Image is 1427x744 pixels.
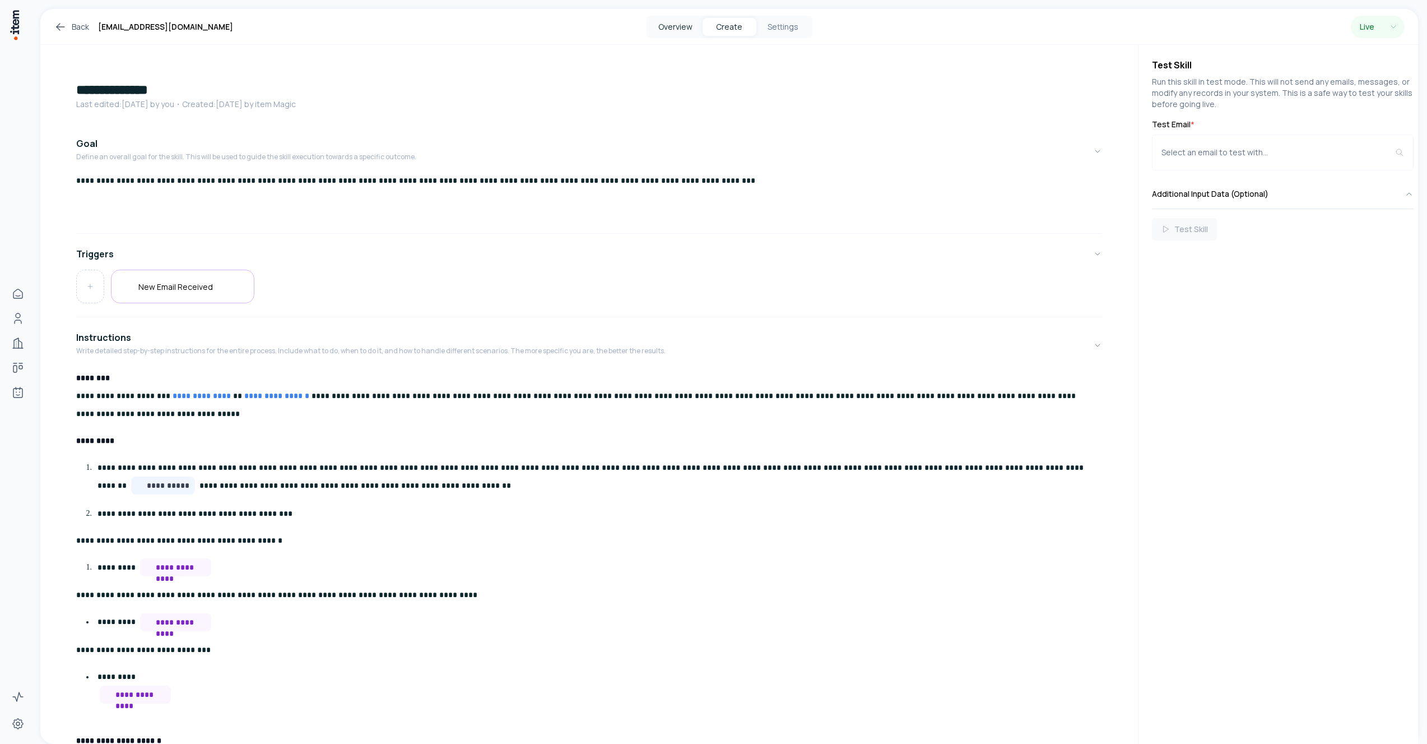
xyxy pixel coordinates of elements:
[1161,147,1395,158] div: Select an email to test with...
[1152,76,1414,110] p: Run this skill in test mode. This will not send any emails, messages, or modify any records in yo...
[76,175,1102,229] div: GoalDefine an overall goal for the skill. This will be used to guide the skill execution towards ...
[7,686,29,708] a: Activity
[7,357,29,379] a: Deals
[54,20,89,34] a: Back
[76,346,666,355] p: Write detailed step-by-step instructions for the entire process. Include what to do, when to do i...
[9,9,20,41] img: Item Brain Logo
[76,137,97,150] h4: Goal
[7,332,29,354] a: Companies
[138,281,213,292] h5: New Email Received
[76,247,114,261] h4: Triggers
[76,331,131,344] h4: Instructions
[76,322,1102,369] button: InstructionsWrite detailed step-by-step instructions for the entire process. Include what to do, ...
[649,18,703,36] button: Overview
[98,20,233,34] h1: [EMAIL_ADDRESS][DOMAIN_NAME]
[76,128,1102,175] button: GoalDefine an overall goal for the skill. This will be used to guide the skill execution towards ...
[76,99,1102,110] p: Last edited: [DATE] by you ・Created: [DATE] by item Magic
[7,283,29,305] a: Home
[7,307,29,330] a: People
[76,270,1102,312] div: Triggers
[1152,179,1414,209] button: Additional Input Data (Optional)
[1152,119,1414,130] label: Test Email
[756,18,810,36] button: Settings
[76,153,416,161] p: Define an overall goal for the skill. This will be used to guide the skill execution towards a sp...
[1152,58,1414,72] h4: Test Skill
[7,381,29,404] a: Agents
[76,238,1102,270] button: Triggers
[7,713,29,735] a: Settings
[703,18,756,36] button: Create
